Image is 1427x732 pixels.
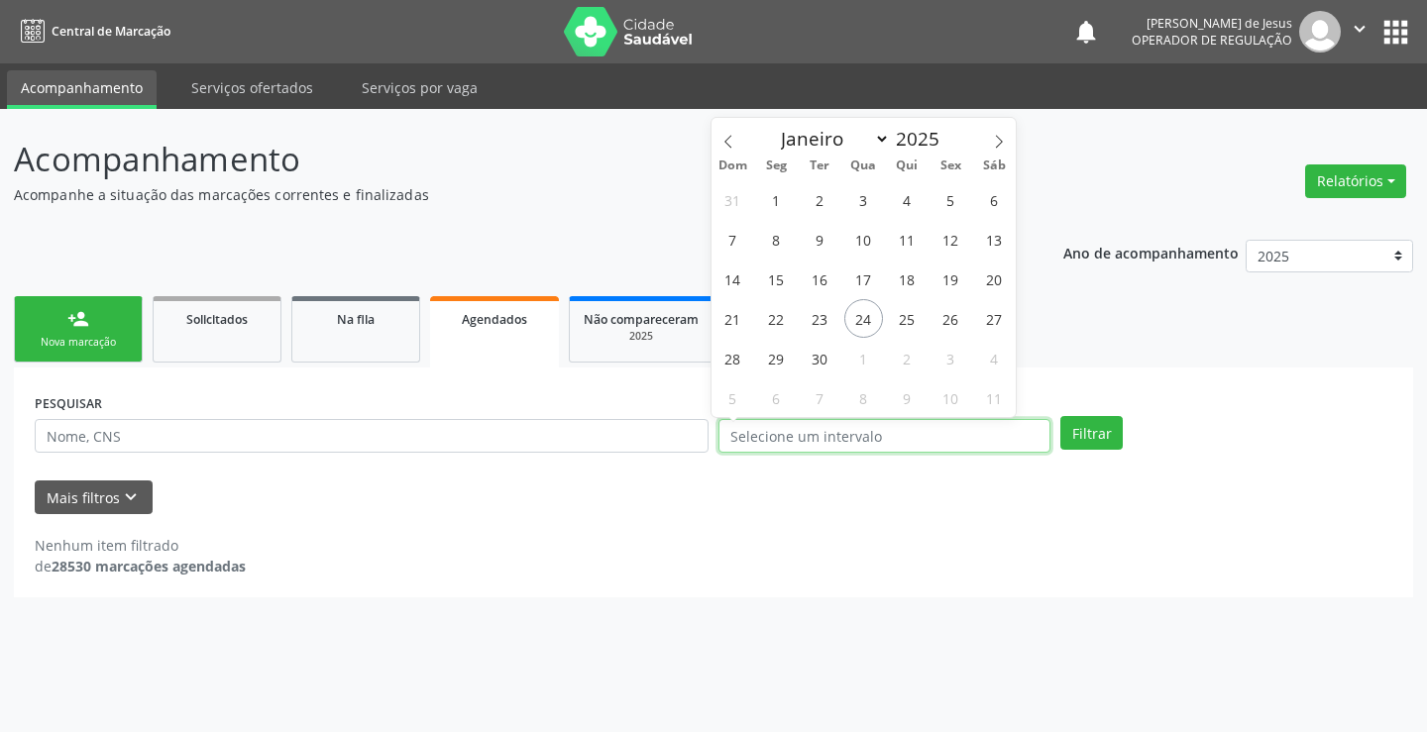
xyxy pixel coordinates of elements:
button: notifications [1072,18,1100,46]
span: Setembro 5, 2025 [932,180,970,219]
span: Sex [929,159,972,172]
span: Setembro 2, 2025 [801,180,839,219]
div: 2025 [584,329,699,344]
span: Setembro 12, 2025 [932,220,970,259]
a: Central de Marcação [14,15,170,48]
div: de [35,556,246,576]
span: Setembro 29, 2025 [757,339,796,377]
span: Setembro 26, 2025 [932,299,970,338]
span: Setembro 17, 2025 [844,260,883,298]
span: Outubro 4, 2025 [975,339,1014,377]
span: Sáb [972,159,1016,172]
span: Qua [841,159,885,172]
i:  [1349,18,1371,40]
span: Setembro 21, 2025 [713,299,752,338]
span: Outubro 5, 2025 [713,378,752,417]
span: Dom [712,159,755,172]
span: Operador de regulação [1132,32,1292,49]
p: Acompanhamento [14,135,993,184]
div: Nenhum item filtrado [35,535,246,556]
span: Setembro 8, 2025 [757,220,796,259]
span: Não compareceram [584,311,699,328]
span: Agosto 31, 2025 [713,180,752,219]
span: Setembro 30, 2025 [801,339,839,377]
div: Nova marcação [29,335,128,350]
div: person_add [67,308,89,330]
a: Serviços ofertados [177,70,327,105]
img: img [1299,11,1341,52]
span: Setembro 13, 2025 [975,220,1014,259]
p: Ano de acompanhamento [1063,240,1239,264]
input: Nome, CNS [35,419,709,453]
button: apps [1378,15,1413,50]
span: Setembro 9, 2025 [801,220,839,259]
button:  [1341,11,1378,52]
span: Setembro 20, 2025 [975,260,1014,298]
span: Setembro 24, 2025 [844,299,883,338]
button: Mais filtroskeyboard_arrow_down [35,480,153,515]
span: Outubro 6, 2025 [757,378,796,417]
span: Setembro 14, 2025 [713,260,752,298]
span: Outubro 10, 2025 [932,378,970,417]
span: Setembro 23, 2025 [801,299,839,338]
span: Setembro 4, 2025 [888,180,927,219]
span: Outubro 11, 2025 [975,378,1014,417]
span: Outubro 7, 2025 [801,378,839,417]
a: Serviços por vaga [348,70,492,105]
span: Setembro 1, 2025 [757,180,796,219]
span: Seg [754,159,798,172]
span: Outubro 8, 2025 [844,378,883,417]
i: keyboard_arrow_down [120,486,142,508]
span: Outubro 9, 2025 [888,378,927,417]
select: Month [772,125,891,153]
a: Acompanhamento [7,70,157,109]
span: Setembro 25, 2025 [888,299,927,338]
span: Na fila [337,311,375,328]
strong: 28530 marcações agendadas [52,557,246,575]
span: Setembro 10, 2025 [844,220,883,259]
span: Solicitados [186,311,248,328]
span: Setembro 3, 2025 [844,180,883,219]
input: Selecione um intervalo [718,419,1050,453]
span: Qui [885,159,929,172]
button: Filtrar [1060,416,1123,450]
span: Setembro 6, 2025 [975,180,1014,219]
button: Relatórios [1305,164,1406,198]
span: Agendados [462,311,527,328]
span: Setembro 15, 2025 [757,260,796,298]
span: Central de Marcação [52,23,170,40]
span: Outubro 3, 2025 [932,339,970,377]
span: Setembro 18, 2025 [888,260,927,298]
span: Setembro 27, 2025 [975,299,1014,338]
span: Setembro 7, 2025 [713,220,752,259]
div: [PERSON_NAME] de Jesus [1132,15,1292,32]
span: Setembro 16, 2025 [801,260,839,298]
span: Setembro 19, 2025 [932,260,970,298]
input: Year [890,126,955,152]
span: Setembro 22, 2025 [757,299,796,338]
span: Setembro 11, 2025 [888,220,927,259]
p: Acompanhe a situação das marcações correntes e finalizadas [14,184,993,205]
span: Setembro 28, 2025 [713,339,752,377]
span: Ter [798,159,841,172]
span: Outubro 2, 2025 [888,339,927,377]
label: PESQUISAR [35,388,102,419]
span: Outubro 1, 2025 [844,339,883,377]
